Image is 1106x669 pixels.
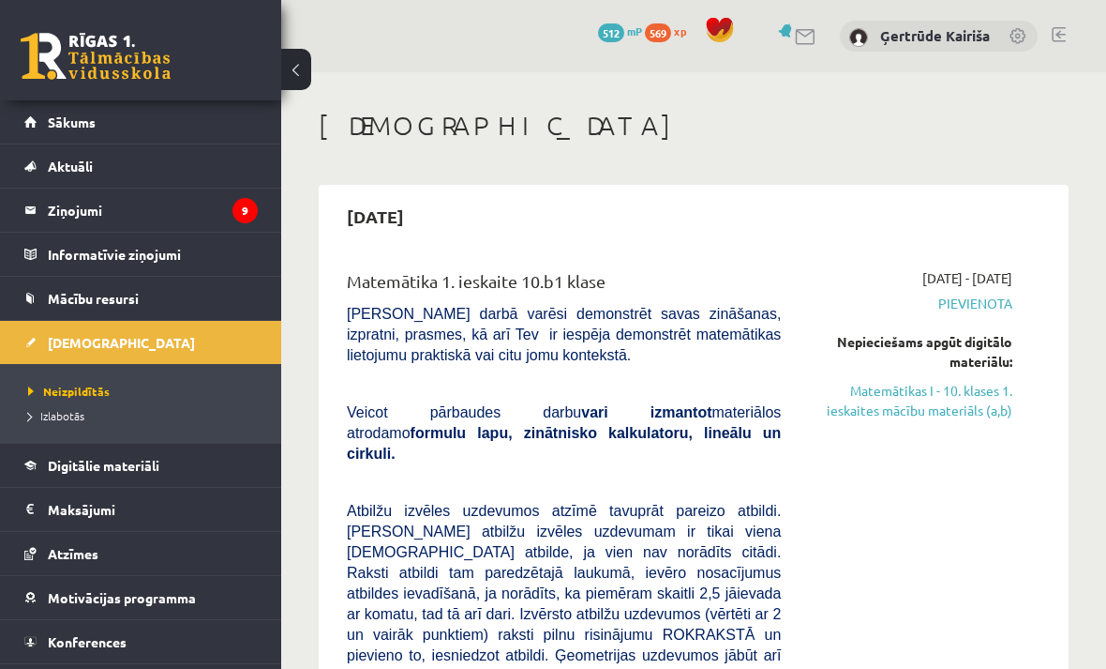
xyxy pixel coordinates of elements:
span: [PERSON_NAME] darbā varēsi demonstrēt savas zināšanas, izpratni, prasmes, kā arī Tev ir iespēja d... [347,306,781,363]
div: Matemātika 1. ieskaite 10.b1 klase [347,268,781,303]
legend: Maksājumi [48,488,258,531]
span: Aktuāli [48,158,93,175]
b: formulu lapu, zinātnisko kalkulatoru, lineālu un cirkuli. [347,425,781,462]
div: Nepieciešams apgūt digitālo materiālu: [809,332,1012,372]
a: 512 mP [598,23,642,38]
span: Motivācijas programma [48,589,196,606]
img: Ģertrūde Kairiša [849,28,868,47]
legend: Ziņojumi [48,189,258,232]
b: vari izmantot [581,404,711,420]
a: Mācību resursi [24,277,258,320]
a: Digitālie materiāli [24,444,258,487]
a: Neizpildītās [28,383,262,400]
span: Mācību resursi [48,290,139,307]
span: 569 [645,23,671,42]
span: Veicot pārbaudes darbu materiālos atrodamo [347,404,781,462]
span: Neizpildītās [28,384,110,399]
a: Ziņojumi9 [24,189,258,232]
a: Atzīmes [24,532,258,575]
a: Matemātikas I - 10. klases 1. ieskaites mācību materiāls (a,b) [809,381,1012,420]
a: Ģertrūde Kairiša [880,26,990,45]
span: 512 [598,23,624,42]
i: 9 [232,198,258,223]
span: xp [674,23,686,38]
span: Konferences [48,633,127,650]
span: Izlabotās [28,408,84,423]
a: Informatīvie ziņojumi [24,233,258,276]
span: mP [627,23,642,38]
span: Digitālie materiāli [48,457,159,474]
span: Atzīmes [48,545,98,562]
a: Aktuāli [24,144,258,188]
a: 569 xp [645,23,695,38]
a: Motivācijas programma [24,576,258,619]
a: Sākums [24,100,258,144]
span: Sākums [48,114,96,130]
a: Rīgas 1. Tālmācības vidusskola [21,33,171,80]
span: Pievienota [809,294,1012,313]
a: Izlabotās [28,407,262,424]
legend: Informatīvie ziņojumi [48,233,258,276]
a: [DEMOGRAPHIC_DATA] [24,321,258,364]
a: Maksājumi [24,488,258,531]
a: Konferences [24,620,258,663]
h2: [DATE] [328,194,423,238]
span: [DEMOGRAPHIC_DATA] [48,334,195,351]
span: [DATE] - [DATE] [922,268,1012,288]
h1: [DEMOGRAPHIC_DATA] [319,110,1069,142]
